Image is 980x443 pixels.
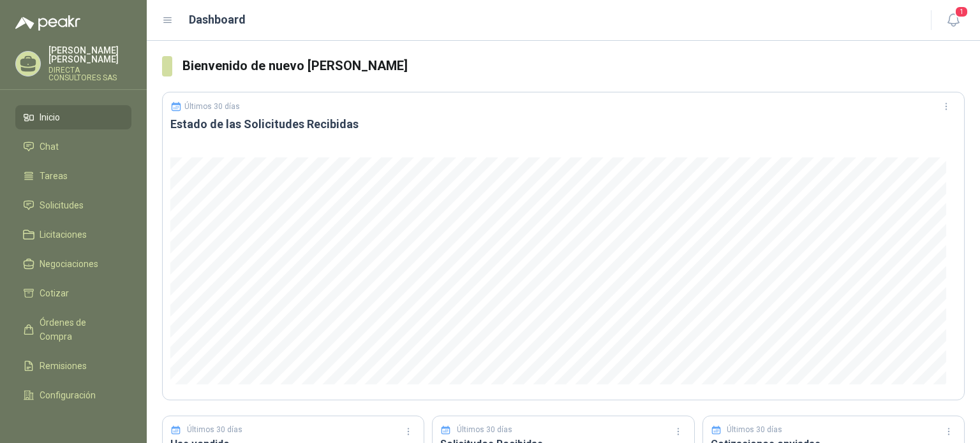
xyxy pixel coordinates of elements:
p: Últimos 30 días [187,424,242,436]
span: Negociaciones [40,257,98,271]
span: Inicio [40,110,60,124]
a: Órdenes de Compra [15,310,131,349]
p: Últimos 30 días [727,424,782,436]
h3: Bienvenido de nuevo [PERSON_NAME] [182,56,965,76]
a: Cotizar [15,281,131,305]
a: Solicitudes [15,193,131,217]
span: Órdenes de Compra [40,316,119,344]
span: Chat [40,140,59,154]
span: Remisiones [40,359,87,373]
p: DIRECTA CONSULTORES SAS [48,66,131,82]
p: [PERSON_NAME] [PERSON_NAME] [48,46,131,64]
h3: Estado de las Solicitudes Recibidas [170,117,956,132]
p: Últimos 30 días [457,424,512,436]
span: Tareas [40,169,68,183]
img: Logo peakr [15,15,80,31]
a: Licitaciones [15,222,131,247]
span: Cotizar [40,286,69,300]
span: 1 [954,6,969,18]
span: Licitaciones [40,228,87,242]
a: Tareas [15,164,131,188]
a: Negociaciones [15,252,131,276]
a: Configuración [15,383,131,407]
a: Inicio [15,105,131,129]
span: Configuración [40,388,96,402]
p: Últimos 30 días [184,102,240,111]
a: Chat [15,134,131,159]
button: 1 [942,9,965,32]
a: Remisiones [15,354,131,378]
h1: Dashboard [189,11,246,29]
span: Solicitudes [40,198,84,212]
